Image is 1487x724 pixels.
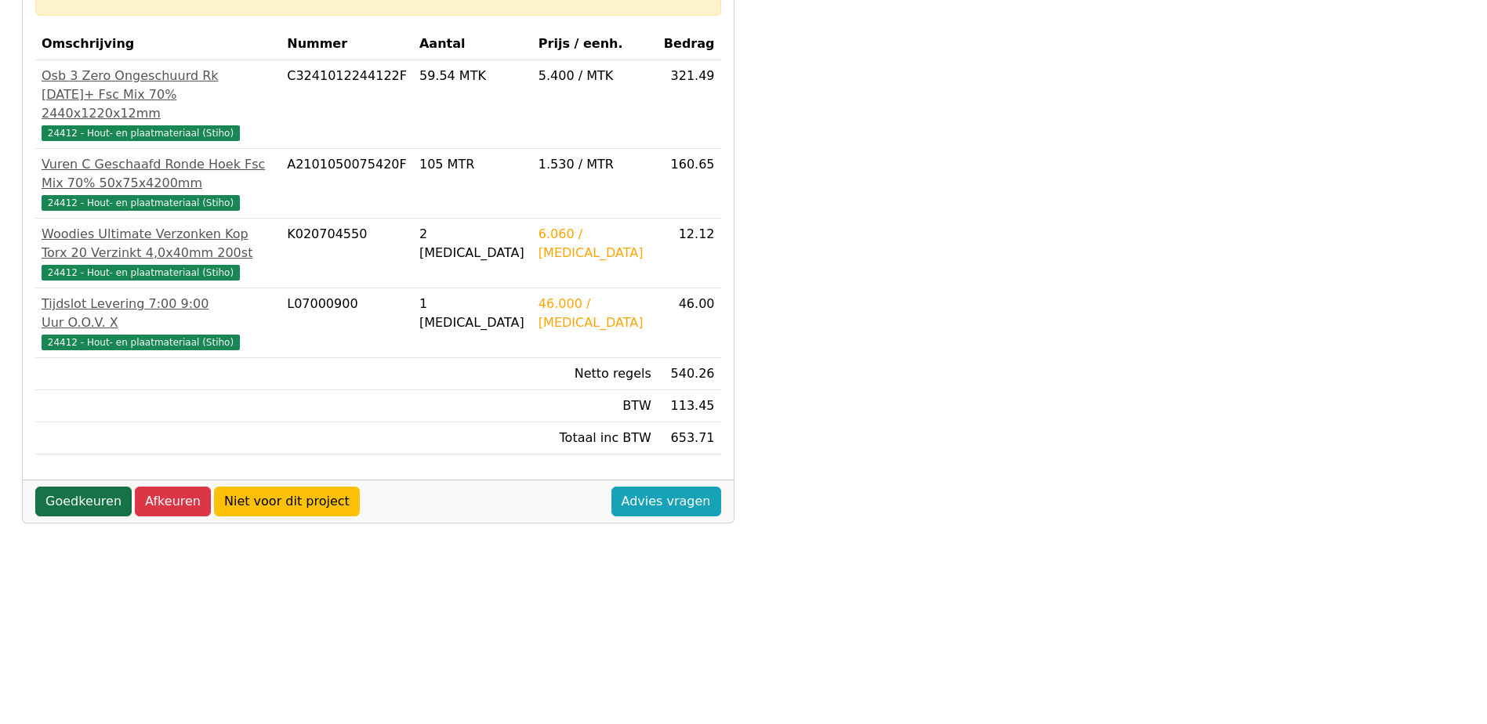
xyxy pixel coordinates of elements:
[658,390,721,422] td: 113.45
[42,295,274,351] a: Tijdslot Levering 7:00 9:00 Uur O.O.V. X24412 - Hout- en plaatmateriaal (Stiho)
[281,28,413,60] th: Nummer
[658,28,721,60] th: Bedrag
[42,67,274,123] div: Osb 3 Zero Ongeschuurd Rk [DATE]+ Fsc Mix 70% 2440x1220x12mm
[35,28,281,60] th: Omschrijving
[658,149,721,219] td: 160.65
[42,125,240,141] span: 24412 - Hout- en plaatmateriaal (Stiho)
[42,155,274,193] div: Vuren C Geschaafd Ronde Hoek Fsc Mix 70% 50x75x4200mm
[42,67,274,142] a: Osb 3 Zero Ongeschuurd Rk [DATE]+ Fsc Mix 70% 2440x1220x12mm24412 - Hout- en plaatmateriaal (Stiho)
[42,195,240,211] span: 24412 - Hout- en plaatmateriaal (Stiho)
[658,288,721,358] td: 46.00
[135,487,211,516] a: Afkeuren
[611,487,721,516] a: Advies vragen
[42,335,240,350] span: 24412 - Hout- en plaatmateriaal (Stiho)
[532,422,658,454] td: Totaal inc BTW
[658,60,721,149] td: 321.49
[42,225,274,262] div: Woodies Ultimate Verzonken Kop Torx 20 Verzinkt 4,0x40mm 200st
[42,265,240,281] span: 24412 - Hout- en plaatmateriaal (Stiho)
[281,219,413,288] td: K020704550
[539,225,651,262] div: 6.060 / [MEDICAL_DATA]
[658,422,721,454] td: 653.71
[539,295,651,332] div: 46.000 / [MEDICAL_DATA]
[532,358,658,390] td: Netto regels
[419,155,526,174] div: 105 MTR
[281,288,413,358] td: L07000900
[413,28,532,60] th: Aantal
[35,487,132,516] a: Goedkeuren
[532,28,658,60] th: Prijs / eenh.
[42,155,274,212] a: Vuren C Geschaafd Ronde Hoek Fsc Mix 70% 50x75x4200mm24412 - Hout- en plaatmateriaal (Stiho)
[419,295,526,332] div: 1 [MEDICAL_DATA]
[214,487,360,516] a: Niet voor dit project
[419,67,526,85] div: 59.54 MTK
[532,390,658,422] td: BTW
[281,60,413,149] td: C3241012244122F
[281,149,413,219] td: A2101050075420F
[539,67,651,85] div: 5.400 / MTK
[419,225,526,262] div: 2 [MEDICAL_DATA]
[658,358,721,390] td: 540.26
[42,225,274,281] a: Woodies Ultimate Verzonken Kop Torx 20 Verzinkt 4,0x40mm 200st24412 - Hout- en plaatmateriaal (St...
[658,219,721,288] td: 12.12
[42,295,274,332] div: Tijdslot Levering 7:00 9:00 Uur O.O.V. X
[539,155,651,174] div: 1.530 / MTR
